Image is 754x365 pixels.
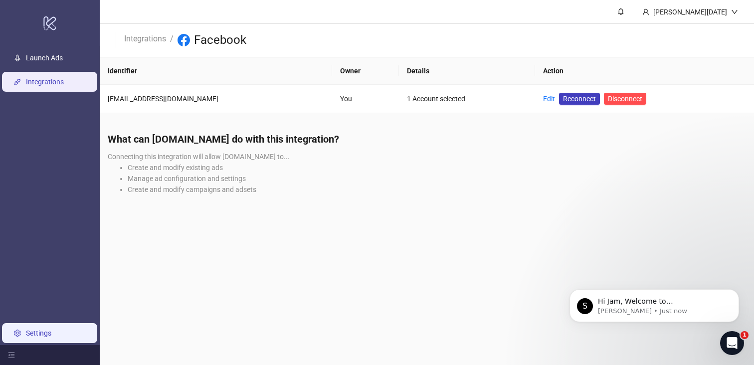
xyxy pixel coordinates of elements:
li: Create and modify campaigns and adsets [128,184,746,195]
span: user [642,8,649,15]
span: Reconnect [563,93,596,104]
li: Manage ad configuration and settings [128,173,746,184]
li: Create and modify existing ads [128,162,746,173]
a: Edit [543,95,555,103]
iframe: Intercom live chat [720,331,744,355]
button: Disconnect [604,93,646,105]
span: Connecting this integration will allow [DOMAIN_NAME] to... [108,153,290,161]
a: Launch Ads [26,54,63,62]
h3: Facebook [194,32,246,48]
iframe: Intercom notifications message [555,268,754,338]
div: [EMAIL_ADDRESS][DOMAIN_NAME] [108,93,324,104]
a: Reconnect [559,93,600,105]
div: You [340,93,391,104]
div: 1 Account selected [407,93,527,104]
div: [PERSON_NAME][DATE] [649,6,731,17]
span: 1 [741,331,749,339]
th: Details [399,57,535,85]
span: Disconnect [608,95,642,103]
a: Integrations [122,32,168,43]
a: Settings [26,329,51,337]
th: Owner [332,57,399,85]
span: menu-fold [8,352,15,359]
a: Integrations [26,78,64,86]
span: down [731,8,738,15]
span: bell [617,8,624,15]
th: Action [535,57,754,85]
h4: What can [DOMAIN_NAME] do with this integration? [108,132,746,146]
th: Identifier [100,57,332,85]
li: / [170,32,174,48]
